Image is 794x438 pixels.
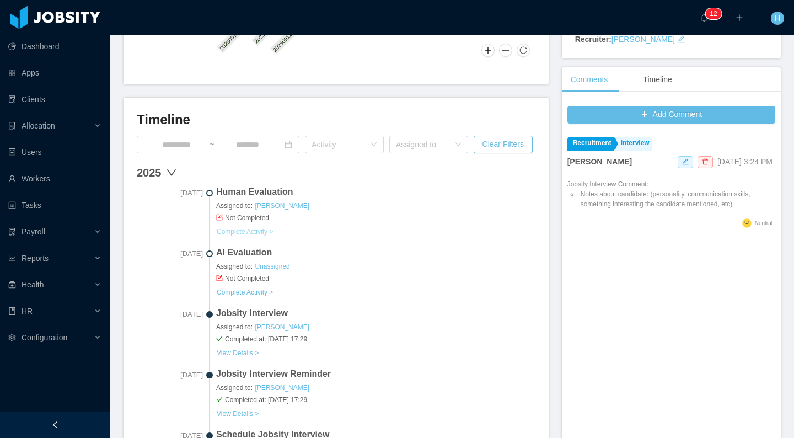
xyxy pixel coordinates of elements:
span: [DATE] [137,248,203,259]
a: icon: profileTasks [8,194,101,216]
strong: [PERSON_NAME] [567,157,632,166]
i: icon: line-chart [8,254,16,262]
h3: Timeline [137,111,535,129]
a: View Details > [216,349,259,357]
span: Completed at: [DATE] 17:29 [216,395,535,405]
span: Jobsity Interview Reminder [216,367,535,381]
i: icon: down [371,141,377,149]
span: Neutral [755,220,772,226]
i: icon: edit [682,158,689,165]
a: Recruitment [567,137,614,151]
a: [PERSON_NAME] [254,201,310,210]
a: [PERSON_NAME] [611,35,675,44]
i: icon: down [455,141,462,149]
span: [DATE] [137,188,203,199]
a: Complete Activity > [216,227,273,236]
div: Comments [562,67,617,92]
li: Notes about candidate: (personality, communication skills, something interesting the candidate me... [578,189,775,209]
span: [DATE] 3:24 PM [717,157,772,166]
i: icon: form [216,275,223,281]
strong: Recruiter: [575,35,611,44]
i: icon: delete [702,158,709,165]
i: icon: calendar [285,141,292,148]
span: Jobsity Interview [216,307,535,320]
a: Unassigned [254,262,290,271]
span: Human Evaluation [216,185,535,199]
a: Interview [615,137,652,151]
i: icon: bell [700,14,708,22]
a: View Details > [216,409,259,418]
span: Assigned to: [216,261,535,271]
button: Clear Filters [474,136,533,153]
span: Configuration [22,333,67,342]
span: [DATE] [137,309,203,320]
a: Complete Activity > [216,288,273,297]
i: icon: book [8,307,16,315]
i: icon: file-protect [8,228,16,236]
span: Assigned to: [216,383,535,393]
span: [DATE] [137,370,203,381]
span: Payroll [22,227,45,236]
p: 1 [710,8,713,19]
span: Assigned to: [216,322,535,332]
a: icon: userWorkers [8,168,101,190]
p: 2 [713,8,717,19]
a: icon: robotUsers [8,141,101,163]
i: icon: setting [8,334,16,341]
a: [PERSON_NAME] [254,383,310,392]
span: Assigned to: [216,201,535,211]
span: HR [22,307,33,316]
i: icon: form [216,214,223,221]
sup: 12 [705,8,721,19]
span: Reports [22,254,49,263]
i: icon: solution [8,122,16,130]
span: H [775,12,780,25]
span: Not Completed [216,274,535,284]
i: icon: plus [736,14,743,22]
a: icon: pie-chartDashboard [8,35,101,57]
div: 2025 down [137,164,535,181]
button: Zoom In [481,44,495,57]
span: Not Completed [216,213,535,223]
div: Assigned to [396,139,449,150]
span: Allocation [22,121,55,130]
a: icon: auditClients [8,88,101,110]
i: icon: edit [677,35,685,43]
span: Health [22,280,44,289]
button: icon: plusAdd Comment [567,106,775,124]
i: icon: medicine-box [8,281,16,289]
span: down [166,167,177,178]
span: Completed at: [DATE] 17:29 [216,334,535,344]
span: AI Evaluation [216,246,535,259]
a: icon: appstoreApps [8,62,101,84]
div: Jobsity Interview Comment: [567,179,775,209]
div: Timeline [634,67,680,92]
button: Zoom Out [499,44,512,57]
button: Reset Zoom [517,44,530,57]
a: [PERSON_NAME] [254,323,310,332]
div: Activity [312,139,365,150]
i: icon: check [216,335,223,342]
i: icon: check [216,396,223,403]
